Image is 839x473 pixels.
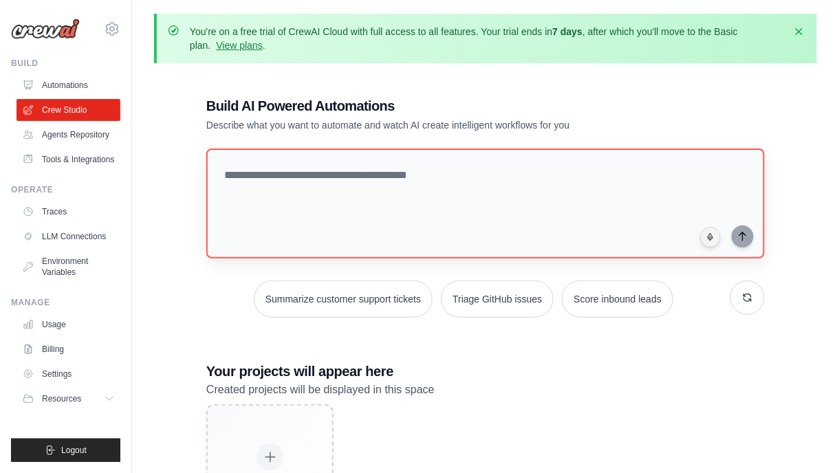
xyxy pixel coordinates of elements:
button: Summarize customer support tickets [254,280,433,318]
a: Tools & Integrations [17,148,120,170]
a: Settings [17,363,120,385]
button: Get new suggestions [730,280,765,315]
a: Billing [17,338,120,360]
a: LLM Connections [17,225,120,247]
a: View plans [216,40,262,51]
a: Usage [17,313,120,335]
a: Traces [17,201,120,223]
img: Logo [11,19,80,39]
a: Environment Variables [17,250,120,283]
span: Resources [42,393,81,404]
a: Agents Repository [17,124,120,146]
p: You're on a free trial of CrewAI Cloud with full access to all features. Your trial ends in , aft... [190,25,784,52]
a: Crew Studio [17,99,120,121]
button: Logout [11,439,120,462]
button: Score inbound leads [562,280,673,318]
div: Operate [11,184,120,195]
strong: 7 days [552,26,582,37]
p: Created projects will be displayed in this space [206,381,765,399]
div: Manage [11,297,120,308]
span: Logout [61,445,87,456]
h1: Build AI Powered Automations [206,96,668,115]
button: Click to speak your automation idea [700,227,721,247]
button: Triage GitHub issues [441,280,554,318]
h3: Your projects will appear here [206,362,765,381]
div: Build [11,58,120,69]
p: Describe what you want to automate and watch AI create intelligent workflows for you [206,118,668,132]
a: Automations [17,74,120,96]
button: Resources [17,388,120,410]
